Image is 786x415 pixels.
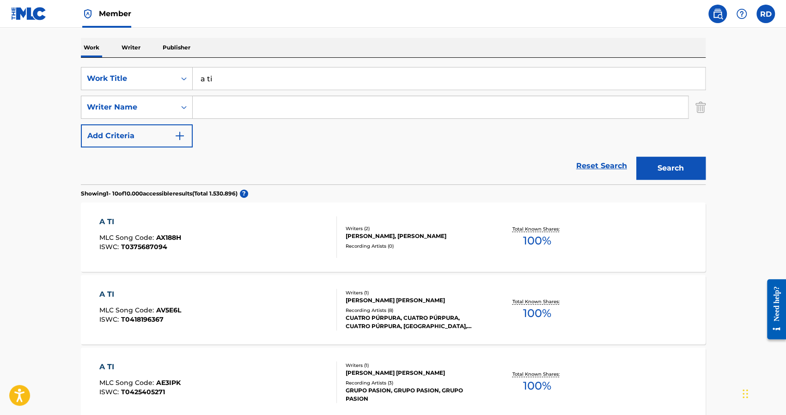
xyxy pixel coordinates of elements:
div: CUATRO PÚRPURA, CUATRO PÚRPURA, CUATRO PÚRPURA, [GEOGRAPHIC_DATA], [GEOGRAPHIC_DATA] [346,314,485,330]
div: A TI [99,289,181,300]
img: Top Rightsholder [82,8,93,19]
span: 100 % [523,232,551,249]
span: Member [99,8,131,19]
div: Writer Name [87,102,170,113]
span: T0425405271 [121,388,165,396]
div: Writers ( 1 ) [346,362,485,369]
div: Writers ( 1 ) [346,289,485,296]
p: Writer [119,38,143,57]
span: MLC Song Code : [99,306,156,314]
a: Reset Search [572,156,632,176]
p: Publisher [160,38,193,57]
p: Total Known Shares: [512,226,562,232]
a: Public Search [708,5,727,23]
p: Work [81,38,102,57]
form: Search Form [81,67,706,184]
p: Total Known Shares: [512,298,562,305]
span: T0375687094 [121,243,167,251]
div: GRUPO PASION, GRUPO PASION, GRUPO PASION [346,386,485,403]
div: [PERSON_NAME] [PERSON_NAME] [346,369,485,377]
div: [PERSON_NAME], [PERSON_NAME] [346,232,485,240]
div: [PERSON_NAME] [PERSON_NAME] [346,296,485,305]
span: 100 % [523,305,551,322]
img: 9d2ae6d4665cec9f34b9.svg [174,130,185,141]
a: A TIMLC Song Code:AX188HISWC:T0375687094Writers (2)[PERSON_NAME], [PERSON_NAME]Recording Artists ... [81,202,706,272]
div: Recording Artists ( 8 ) [346,307,485,314]
iframe: Resource Center [760,272,786,347]
div: Arrastrar [743,380,748,408]
iframe: Chat Widget [740,371,786,415]
div: A TI [99,361,181,372]
div: Help [732,5,751,23]
span: T0418196367 [121,315,164,323]
div: Recording Artists ( 0 ) [346,243,485,250]
p: Total Known Shares: [512,371,562,378]
span: MLC Song Code : [99,233,156,242]
div: User Menu [756,5,775,23]
div: Work Title [87,73,170,84]
button: Add Criteria [81,124,193,147]
div: Recording Artists ( 3 ) [346,379,485,386]
p: Showing 1 - 10 of 10.000 accessible results (Total 1.530.896 ) [81,189,238,198]
span: ISWC : [99,243,121,251]
div: A TI [99,216,181,227]
span: ? [240,189,248,198]
span: 100 % [523,378,551,394]
span: AX188H [156,233,181,242]
span: AV5E6L [156,306,181,314]
span: MLC Song Code : [99,378,156,387]
button: Search [636,157,706,180]
img: search [712,8,723,19]
span: ISWC : [99,388,121,396]
img: Delete Criterion [695,96,706,119]
img: MLC Logo [11,7,47,20]
div: Writers ( 2 ) [346,225,485,232]
span: ISWC : [99,315,121,323]
div: Widget de chat [740,371,786,415]
a: A TIMLC Song Code:AV5E6LISWC:T0418196367Writers (1)[PERSON_NAME] [PERSON_NAME]Recording Artists (... [81,275,706,344]
span: AE3IPK [156,378,181,387]
img: help [736,8,747,19]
